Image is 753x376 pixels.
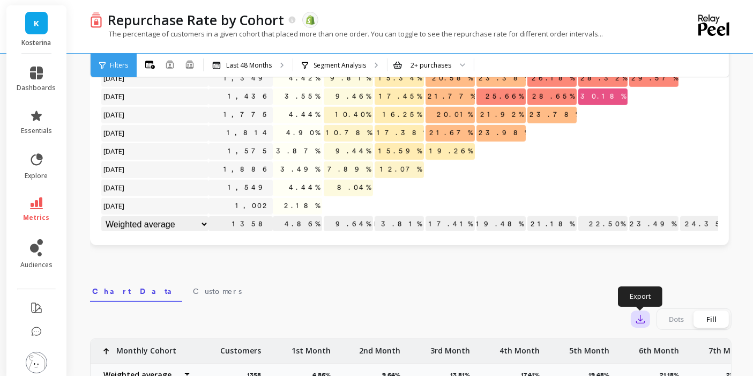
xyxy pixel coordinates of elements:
[629,70,680,86] span: 29.57%
[34,17,39,30] span: K
[101,143,128,159] span: [DATE]
[284,125,322,141] span: 4.90%
[426,216,475,232] p: 17.41%
[375,216,424,232] p: 13.81%
[530,70,577,86] span: 26.18%
[335,180,373,196] span: 8.04%
[273,216,322,232] p: 4.86%
[476,125,532,141] span: 23.98%
[378,161,424,178] span: 12.07%
[282,89,322,105] span: 3.55%
[325,161,373,178] span: 7.89%
[226,89,273,105] a: 1,436
[282,198,322,214] span: 2.18%
[292,339,331,356] p: 1st Month
[17,39,56,47] p: Kosterina
[226,61,272,70] p: Last 48 Months
[101,180,128,196] span: [DATE]
[629,216,679,232] p: 23.49%
[225,125,273,141] a: 1,814
[376,70,424,86] span: 15.34%
[20,261,53,269] span: audiences
[221,107,273,123] a: 1,775
[108,11,284,29] p: Repurchase Rate by Cohort
[375,125,430,141] span: 17.38%
[578,89,628,105] span: 30.18%
[333,143,373,159] span: 9.44%
[233,198,273,214] a: 1,002
[328,70,373,86] span: 9.81%
[680,216,729,232] p: 24.35%
[287,70,322,86] span: 4.42%
[221,161,273,178] a: 1,886
[709,339,749,356] p: 7th Month
[427,143,475,159] span: 19.26%
[381,107,424,123] span: 16.25%
[221,70,273,86] a: 1,349
[92,286,180,297] span: Chart Data
[578,216,628,232] p: 22.50%
[287,180,322,196] span: 4.44%
[101,107,128,123] span: [DATE]
[527,216,577,232] p: 21.18%
[24,213,50,222] span: metrics
[324,216,373,232] p: 9.64%
[208,216,273,232] p: 1358
[659,311,694,328] div: Dots
[483,89,526,105] span: 25.66%
[426,89,478,105] span: 21.77%
[639,339,679,356] p: 6th Month
[569,339,609,356] p: 5th Month
[435,107,475,123] span: 20.01%
[101,161,128,178] span: [DATE]
[287,107,322,123] span: 4.44%
[274,143,322,159] span: 3.87%
[90,12,102,27] img: header icon
[90,29,603,39] p: The percentage of customers in a given cohort that placed more than one order. You can toggle to ...
[476,216,526,232] p: 19.48%
[359,339,400,356] p: 2nd Month
[430,70,475,86] span: 20.58%
[427,125,475,141] span: 21.67%
[694,311,729,328] div: Fill
[578,70,629,86] span: 28.32%
[116,339,176,356] p: Monthly Cohort
[90,277,732,302] nav: Tabs
[26,352,47,373] img: profile picture
[110,61,128,70] span: Filters
[377,89,424,105] span: 17.45%
[220,339,261,356] p: Customers
[101,125,128,141] span: [DATE]
[476,70,532,86] span: 23.38%
[478,107,526,123] span: 21.92%
[430,339,470,356] p: 3rd Month
[376,143,424,159] span: 15.59%
[17,84,56,92] span: dashboards
[226,143,273,159] a: 1,575
[530,89,577,105] span: 28.65%
[333,107,373,123] span: 10.40%
[101,89,128,105] span: [DATE]
[101,198,128,214] span: [DATE]
[305,15,315,25] img: api.shopify.svg
[193,286,242,297] span: Customers
[314,61,366,70] p: Segment Analysis
[333,89,373,105] span: 9.46%
[411,60,451,70] div: 2+ purchases
[324,125,374,141] span: 10.78%
[25,172,48,180] span: explore
[21,127,52,135] span: essentials
[226,180,273,196] a: 1,549
[101,70,128,86] span: [DATE]
[278,161,322,178] span: 3.49%
[499,339,540,356] p: 4th Month
[527,107,583,123] span: 23.78%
